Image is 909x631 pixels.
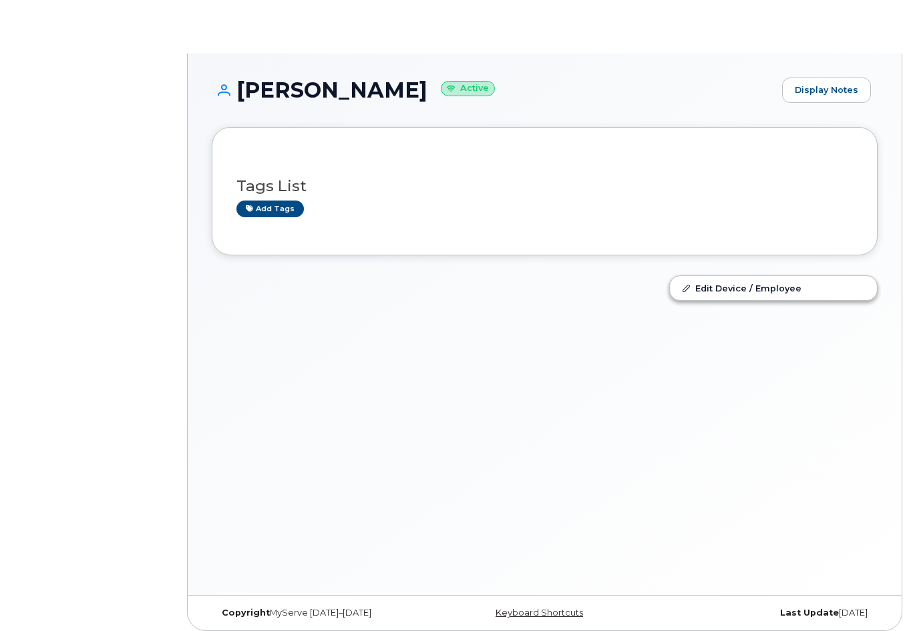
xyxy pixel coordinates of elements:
small: Active [441,81,495,96]
a: Keyboard Shortcuts [496,608,583,618]
h3: Tags List [236,178,853,195]
div: [DATE] [656,608,878,618]
strong: Last Update [780,608,839,618]
a: Add tags [236,201,304,217]
a: Edit Device / Employee [670,276,877,300]
h1: [PERSON_NAME] [212,78,775,102]
strong: Copyright [222,608,270,618]
div: MyServe [DATE]–[DATE] [212,608,433,618]
a: Display Notes [782,78,871,103]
